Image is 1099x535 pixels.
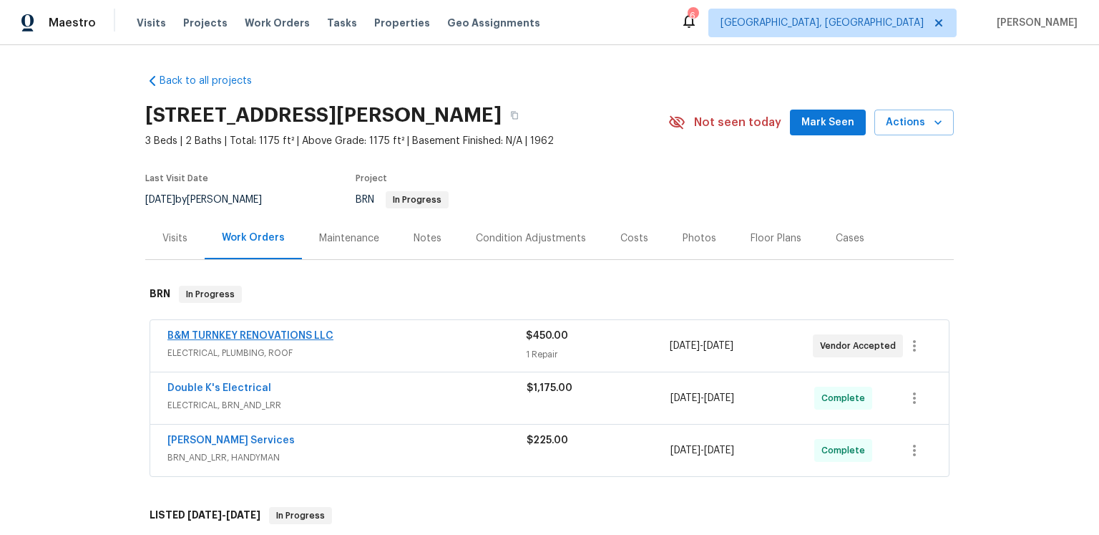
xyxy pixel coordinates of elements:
[356,174,387,183] span: Project
[414,231,441,246] div: Notes
[49,16,96,30] span: Maestro
[447,16,540,30] span: Geo Assignments
[270,509,331,523] span: In Progress
[187,510,222,520] span: [DATE]
[183,16,228,30] span: Projects
[180,287,240,302] span: In Progress
[145,195,175,205] span: [DATE]
[150,507,260,524] h6: LISTED
[387,196,447,204] span: In Progress
[526,347,669,362] div: 1 Repair
[751,231,801,246] div: Floor Plans
[145,271,954,317] div: BRN In Progress
[527,435,568,445] span: $225.00
[670,339,733,353] span: -
[327,18,357,28] span: Tasks
[874,110,954,136] button: Actions
[670,341,700,351] span: [DATE]
[150,286,170,303] h6: BRN
[167,346,526,360] span: ELECTRICAL, PLUMBING, ROOF
[374,16,430,30] span: Properties
[167,435,295,445] a: [PERSON_NAME] Services
[145,191,279,208] div: by [PERSON_NAME]
[527,383,572,393] span: $1,175.00
[688,9,698,23] div: 6
[886,114,942,132] span: Actions
[187,510,260,520] span: -
[162,231,187,246] div: Visits
[790,110,866,136] button: Mark Seen
[502,102,527,128] button: Copy Address
[245,16,310,30] span: Work Orders
[704,393,734,403] span: [DATE]
[145,74,283,88] a: Back to all projects
[670,393,700,403] span: [DATE]
[167,450,527,465] span: BRN_AND_LRR, HANDYMAN
[145,174,208,183] span: Last Visit Date
[137,16,166,30] span: Visits
[167,331,333,341] a: B&M TURNKEY RENOVATIONS LLC
[721,16,924,30] span: [GEOGRAPHIC_DATA], [GEOGRAPHIC_DATA]
[526,331,568,341] span: $450.00
[620,231,648,246] div: Costs
[836,231,864,246] div: Cases
[145,108,502,122] h2: [STREET_ADDRESS][PERSON_NAME]
[476,231,586,246] div: Condition Adjustments
[145,134,668,148] span: 3 Beds | 2 Baths | Total: 1175 ft² | Above Grade: 1175 ft² | Basement Finished: N/A | 1962
[670,445,700,456] span: [DATE]
[694,115,781,130] span: Not seen today
[319,231,379,246] div: Maintenance
[226,510,260,520] span: [DATE]
[356,195,449,205] span: BRN
[991,16,1078,30] span: [PERSON_NAME]
[222,231,285,245] div: Work Orders
[670,391,734,405] span: -
[801,114,854,132] span: Mark Seen
[704,445,734,456] span: [DATE]
[167,383,271,393] a: Double K's Electrical
[703,341,733,351] span: [DATE]
[820,339,902,353] span: Vendor Accepted
[670,443,734,458] span: -
[821,443,871,458] span: Complete
[821,391,871,405] span: Complete
[167,398,527,413] span: ELECTRICAL, BRN_AND_LRR
[683,231,716,246] div: Photos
